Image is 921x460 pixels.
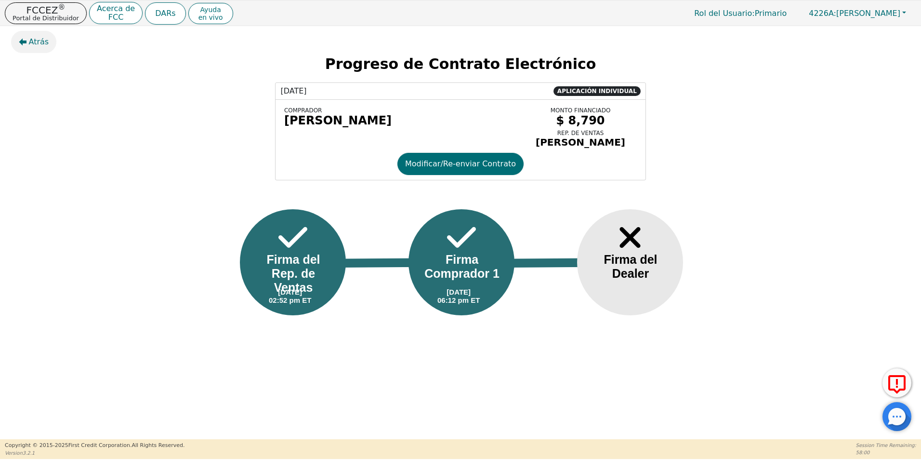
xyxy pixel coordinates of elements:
[11,55,910,73] h2: Progreso de Contrato Electrónico
[5,2,87,24] button: FCCEZ®Portal de Distribuidor
[89,2,143,25] button: Acerca deFCC
[97,14,135,21] p: FCC
[29,36,49,48] span: Atrás
[809,9,900,18] span: [PERSON_NAME]
[524,130,637,136] div: REP. DE VENTAS
[882,368,911,397] button: Reportar Error a FCC
[269,288,311,304] div: [DATE] 02:52 pm ET
[799,6,916,21] button: 4226A:[PERSON_NAME]
[856,449,916,456] p: 58:00
[97,5,135,13] p: Acerca de
[437,288,480,304] div: [DATE] 06:12 pm ET
[5,449,184,457] p: Version 3.2.1
[132,442,184,448] span: All Rights Reserved.
[553,86,641,96] span: APLICACIÓN INDIVIDUAL
[284,114,517,127] div: [PERSON_NAME]
[694,9,754,18] span: Rol del Usuario :
[278,221,307,254] img: Frame
[500,258,602,268] img: Line
[198,14,223,21] span: en vivo
[280,85,306,97] span: [DATE]
[11,31,57,53] button: Atrás
[13,5,79,15] p: FCCEZ
[5,442,184,450] p: Copyright © 2015- 2025 First Credit Corporation.
[592,253,670,281] div: Firma del Dealer
[524,107,637,114] div: MONTO FINANCIADO
[145,2,185,25] button: DARs
[616,221,645,254] img: Frame
[684,4,796,23] p: Primario
[58,3,65,12] sup: ®
[332,258,433,268] img: Line
[684,4,796,23] a: Rol del Usuario:Primario
[284,107,517,114] div: COMPRADOR
[397,153,524,175] button: Modificar/Re-enviar Contrato
[447,221,476,254] img: Frame
[524,136,637,148] div: [PERSON_NAME]
[13,15,79,21] p: Portal de Distribuidor
[423,253,501,281] div: Firma Comprador 1
[856,442,916,449] p: Session Time Remaining:
[809,9,836,18] span: 4226A:
[198,6,223,14] span: Ayuda
[188,3,233,24] button: Ayudaen vivo
[524,114,637,127] div: $ 8,790
[254,253,332,295] div: Firma del Rep. de Ventas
